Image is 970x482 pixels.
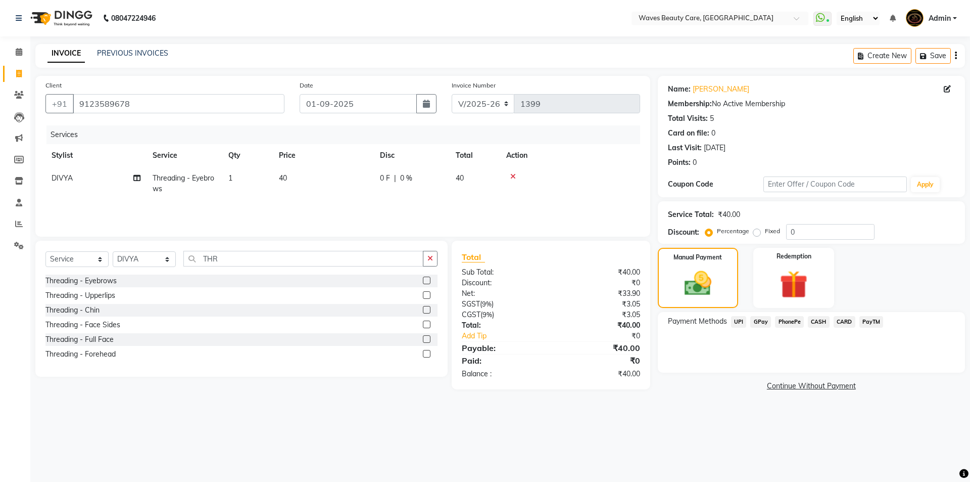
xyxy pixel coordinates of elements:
[46,125,648,144] div: Services
[929,13,951,24] span: Admin
[551,278,647,288] div: ₹0
[52,173,73,183] span: DIVYA
[660,381,963,391] a: Continue Without Payment
[279,173,287,183] span: 40
[47,45,85,63] a: INVOICE
[454,310,551,320] div: ( )
[668,209,714,220] div: Service Total:
[717,227,749,236] label: Percentage
[551,299,647,310] div: ₹3.05
[668,99,955,109] div: No Active Membership
[567,331,647,341] div: ₹0
[454,267,551,278] div: Sub Total:
[906,9,924,27] img: Admin
[454,369,551,379] div: Balance :
[45,334,114,345] div: Threading - Full Face
[45,290,115,301] div: Threading - Upperlips
[450,144,500,167] th: Total
[673,253,722,262] label: Manual Payment
[763,177,907,192] input: Enter Offer / Coupon Code
[551,342,647,354] div: ₹40.00
[551,355,647,367] div: ₹0
[45,81,62,90] label: Client
[859,316,884,328] span: PayTM
[45,320,120,330] div: Threading - Face Sides
[454,278,551,288] div: Discount:
[454,331,567,341] a: Add Tip
[394,173,396,184] span: |
[482,300,492,308] span: 9%
[668,157,691,168] div: Points:
[704,143,725,153] div: [DATE]
[454,342,551,354] div: Payable:
[676,268,720,299] img: _cash.svg
[454,320,551,331] div: Total:
[500,144,640,167] th: Action
[710,113,714,124] div: 5
[750,316,771,328] span: GPay
[668,143,702,153] div: Last Visit:
[668,179,763,190] div: Coupon Code
[853,48,911,64] button: Create New
[693,157,697,168] div: 0
[777,252,811,261] label: Redemption
[668,99,712,109] div: Membership:
[454,355,551,367] div: Paid:
[711,128,715,139] div: 0
[45,305,100,316] div: Threading - Chin
[300,81,313,90] label: Date
[147,144,222,167] th: Service
[380,173,390,184] span: 0 F
[273,144,374,167] th: Price
[45,94,74,113] button: +91
[911,177,940,192] button: Apply
[456,173,464,183] span: 40
[26,4,95,32] img: logo
[97,49,168,58] a: PREVIOUS INVOICES
[228,173,232,183] span: 1
[775,316,804,328] span: PhonePe
[551,310,647,320] div: ₹3.05
[771,267,816,302] img: _gift.svg
[915,48,951,64] button: Save
[454,299,551,310] div: ( )
[45,144,147,167] th: Stylist
[551,288,647,299] div: ₹33.90
[183,251,423,267] input: Search or Scan
[73,94,284,113] input: Search by Name/Mobile/Email/Code
[718,209,740,220] div: ₹40.00
[551,320,647,331] div: ₹40.00
[452,81,496,90] label: Invoice Number
[374,144,450,167] th: Disc
[551,267,647,278] div: ₹40.00
[668,227,699,238] div: Discount:
[765,227,780,236] label: Fixed
[454,288,551,299] div: Net:
[808,316,830,328] span: CASH
[462,299,480,309] span: SGST
[400,173,412,184] span: 0 %
[668,84,691,95] div: Name:
[222,144,273,167] th: Qty
[462,310,480,319] span: CGST
[668,113,708,124] div: Total Visits:
[462,252,485,262] span: Total
[551,369,647,379] div: ₹40.00
[668,128,709,139] div: Card on file:
[153,173,214,193] span: Threading - Eyebrows
[731,316,747,328] span: UPI
[45,276,117,286] div: Threading - Eyebrows
[482,311,492,319] span: 9%
[834,316,855,328] span: CARD
[111,4,156,32] b: 08047224946
[693,84,749,95] a: [PERSON_NAME]
[668,316,727,327] span: Payment Methods
[45,349,116,360] div: Threading - Forehead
